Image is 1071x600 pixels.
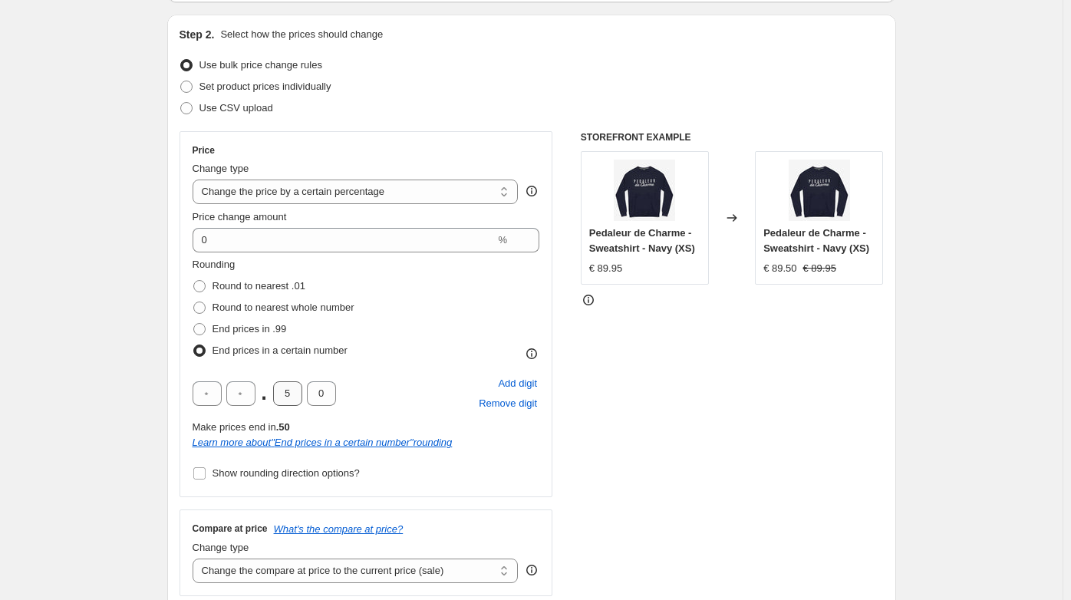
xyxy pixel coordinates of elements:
[193,542,249,553] span: Change type
[803,261,836,276] strike: € 89.95
[763,227,869,254] span: Pedaleur de Charme - Sweatshirt - Navy (XS)
[193,437,453,448] a: Learn more about"End prices in a certain number"rounding
[213,280,305,292] span: Round to nearest .01
[213,467,360,479] span: Show rounding direction options?
[199,102,273,114] span: Use CSV upload
[589,261,622,276] div: € 89.95
[193,437,453,448] i: Learn more about " End prices in a certain number " rounding
[496,374,539,394] button: Add placeholder
[274,523,404,535] button: What's the compare at price?
[193,228,496,252] input: -15
[276,421,290,433] b: .50
[213,302,354,313] span: Round to nearest whole number
[193,211,287,223] span: Price change amount
[763,261,796,276] div: € 89.50
[193,163,249,174] span: Change type
[199,81,331,92] span: Set product prices individually
[193,523,268,535] h3: Compare at price
[193,144,215,157] h3: Price
[213,323,287,335] span: End prices in .99
[199,59,322,71] span: Use bulk price change rules
[589,227,695,254] span: Pedaleur de Charme - Sweatshirt - Navy (XS)
[307,381,336,406] input: ﹡
[226,381,255,406] input: ﹡
[479,396,537,411] span: Remove digit
[614,160,675,221] img: La_Machine_Pedaleur_de_Charme_Navy_Sweatshirt_Flat_80x.jpg
[273,381,302,406] input: ﹡
[193,381,222,406] input: ﹡
[193,259,236,270] span: Rounding
[180,27,215,42] h2: Step 2.
[581,131,884,143] h6: STOREFRONT EXAMPLE
[498,376,537,391] span: Add digit
[498,234,507,246] span: %
[260,381,269,406] span: .
[220,27,383,42] p: Select how the prices should change
[524,562,539,578] div: help
[524,183,539,199] div: help
[789,160,850,221] img: La_Machine_Pedaleur_de_Charme_Navy_Sweatshirt_Flat_80x.jpg
[193,421,290,433] span: Make prices end in
[213,345,348,356] span: End prices in a certain number
[476,394,539,414] button: Remove placeholder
